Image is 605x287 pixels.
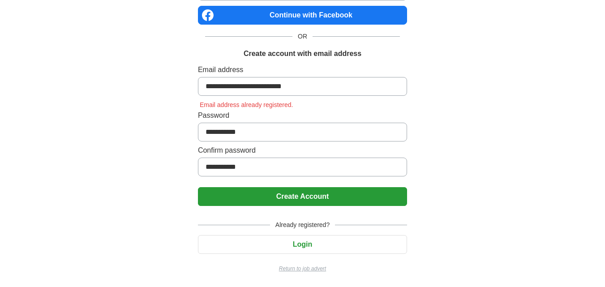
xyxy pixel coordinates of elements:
[198,110,407,121] label: Password
[244,48,361,59] h1: Create account with email address
[198,145,407,156] label: Confirm password
[198,101,295,108] span: Email address already registered.
[198,235,407,254] button: Login
[198,64,407,75] label: Email address
[198,265,407,273] a: Return to job advert
[198,187,407,206] button: Create Account
[292,32,313,41] span: OR
[198,6,407,25] a: Continue with Facebook
[198,240,407,248] a: Login
[270,220,335,230] span: Already registered?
